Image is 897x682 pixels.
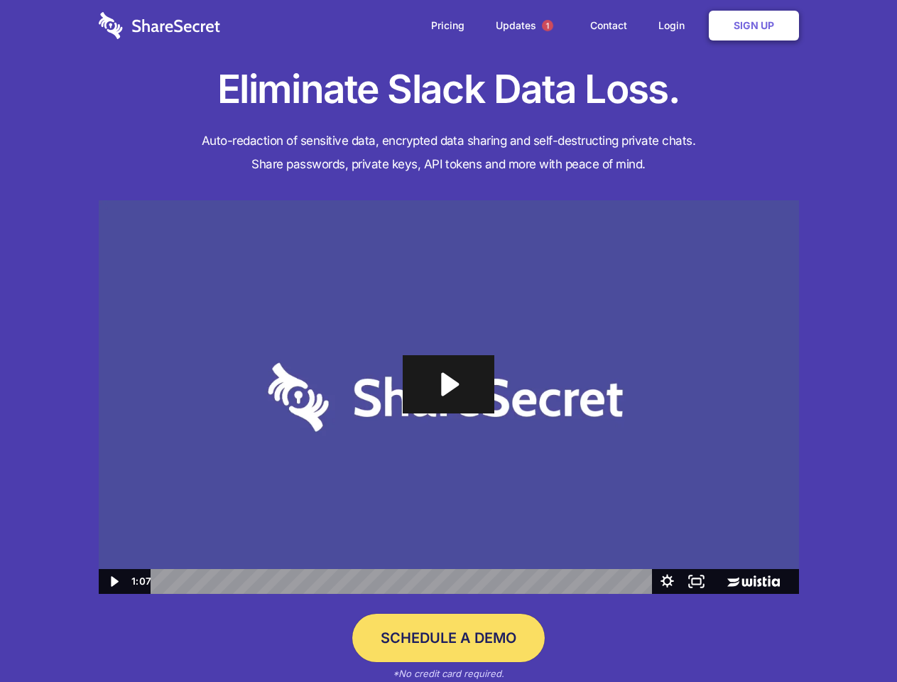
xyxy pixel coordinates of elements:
[99,200,799,595] img: Sharesecret
[653,569,682,594] button: Show settings menu
[542,20,553,31] span: 1
[711,569,798,594] a: Wistia Logo -- Learn More
[393,668,504,679] em: *No credit card required.
[576,4,641,48] a: Contact
[99,569,128,594] button: Play Video
[682,569,711,594] button: Fullscreen
[99,129,799,176] h4: Auto-redaction of sensitive data, encrypted data sharing and self-destructing private chats. Shar...
[99,12,220,39] img: logo-wordmark-white-trans-d4663122ce5f474addd5e946df7df03e33cb6a1c49d2221995e7729f52c070b2.svg
[644,4,706,48] a: Login
[417,4,479,48] a: Pricing
[99,64,799,115] h1: Eliminate Slack Data Loss.
[826,611,880,665] iframe: Drift Widget Chat Controller
[352,614,545,662] a: Schedule a Demo
[709,11,799,40] a: Sign Up
[403,355,494,413] button: Play Video: Sharesecret Slack Extension
[162,569,646,594] div: Playbar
